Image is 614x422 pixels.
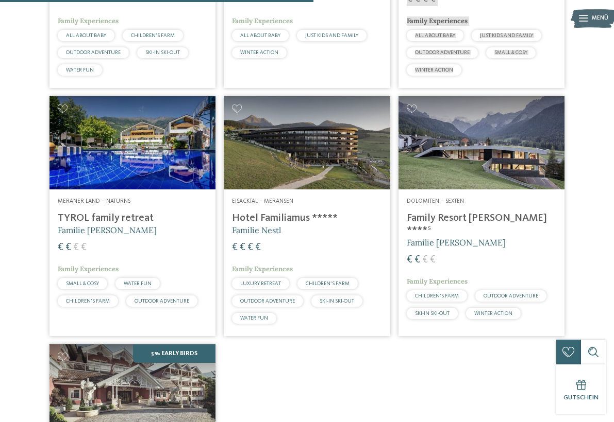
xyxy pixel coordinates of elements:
[563,394,599,401] span: Gutschein
[240,242,245,253] span: €
[407,237,506,248] span: Familie [PERSON_NAME]
[232,198,293,204] span: Eisacktal – Meransen
[73,242,79,253] span: €
[430,255,436,265] span: €
[66,281,99,286] span: SMALL & COSY
[305,33,358,38] span: JUST KIDS AND FAMILY
[556,364,606,414] a: Gutschein
[135,298,189,304] span: OUTDOOR ADVENTURE
[66,50,121,55] span: OUTDOOR ADVENTURE
[145,50,180,55] span: SKI-IN SKI-OUT
[49,96,215,336] a: Familienhotels gesucht? Hier findet ihr die besten! Meraner Land – Naturns TYROL family retreat F...
[480,33,533,38] span: JUST KIDS AND FAMILY
[224,96,390,189] img: Familienhotels gesucht? Hier findet ihr die besten!
[415,311,450,316] span: SKI-IN SKI-OUT
[131,33,175,38] span: CHILDREN’S FARM
[494,50,527,55] span: SMALL & COSY
[240,298,295,304] span: OUTDOOR ADVENTURE
[407,198,464,204] span: Dolomiten – Sexten
[66,67,94,73] span: WATER FUN
[58,225,157,235] span: Familie [PERSON_NAME]
[247,242,253,253] span: €
[232,16,293,25] span: Family Experiences
[58,265,119,273] span: Family Experiences
[415,67,453,73] span: WINTER ACTION
[320,298,354,304] span: SKI-IN SKI-OUT
[232,225,281,235] span: Familie Nestl
[81,242,87,253] span: €
[240,315,268,321] span: WATER FUN
[407,277,468,286] span: Family Experiences
[306,281,350,286] span: CHILDREN’S FARM
[484,293,538,298] span: OUTDOOR ADVENTURE
[415,33,455,38] span: ALL ABOUT BABY
[58,16,119,25] span: Family Experiences
[66,298,110,304] span: CHILDREN’S FARM
[58,198,130,204] span: Meraner Land – Naturns
[414,255,420,265] span: €
[474,311,512,316] span: WINTER ACTION
[66,33,106,38] span: ALL ABOUT BABY
[224,96,390,336] a: Familienhotels gesucht? Hier findet ihr die besten! Eisacktal – Meransen Hotel Familiamus ***** F...
[124,281,152,286] span: WATER FUN
[65,242,71,253] span: €
[232,242,238,253] span: €
[415,293,459,298] span: CHILDREN’S FARM
[232,265,293,273] span: Family Experiences
[240,281,281,286] span: LUXURY RETREAT
[407,16,468,25] span: Family Experiences
[399,96,565,189] img: Family Resort Rainer ****ˢ
[240,33,280,38] span: ALL ABOUT BABY
[407,212,556,237] h4: Family Resort [PERSON_NAME] ****ˢ
[240,50,278,55] span: WINTER ACTION
[422,255,428,265] span: €
[399,96,565,336] a: Familienhotels gesucht? Hier findet ihr die besten! Dolomiten – Sexten Family Resort [PERSON_NAME...
[415,50,470,55] span: OUTDOOR ADVENTURE
[58,242,63,253] span: €
[407,255,412,265] span: €
[255,242,261,253] span: €
[49,96,215,189] img: Familien Wellness Residence Tyrol ****
[58,212,207,224] h4: TYROL family retreat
